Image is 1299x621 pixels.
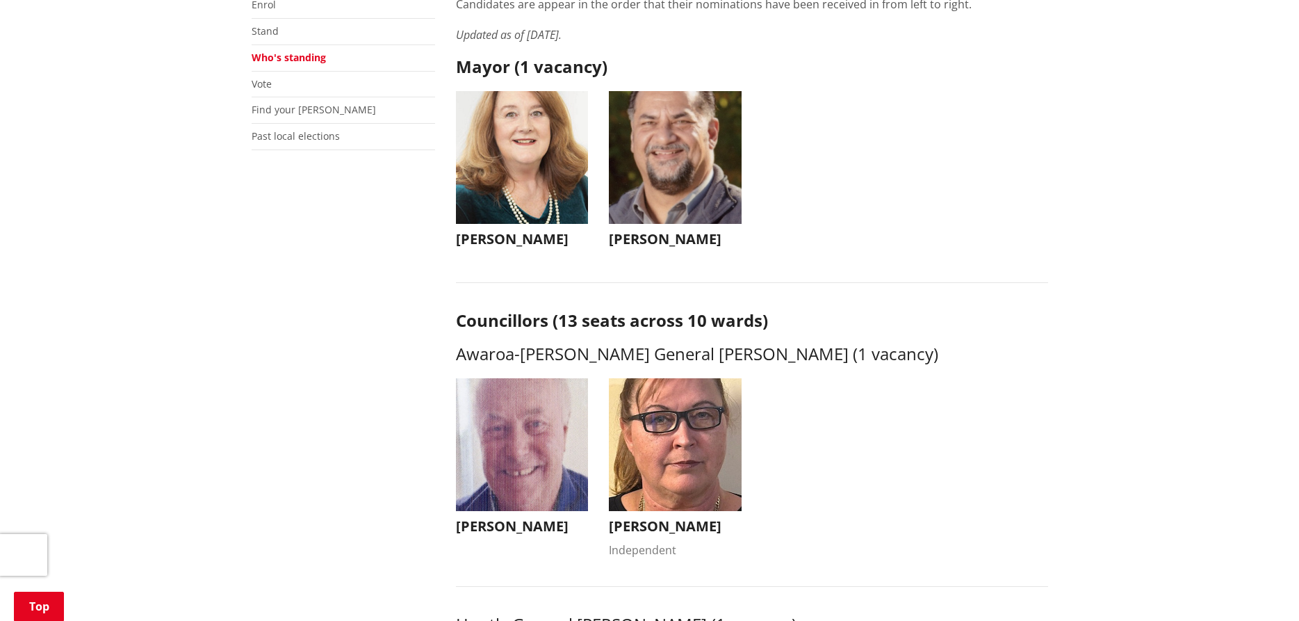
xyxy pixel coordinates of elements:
[456,55,607,78] strong: Mayor (1 vacancy)
[252,77,272,90] a: Vote
[609,542,742,558] div: Independent
[456,518,589,535] h3: [PERSON_NAME]
[456,231,589,248] h3: [PERSON_NAME]
[14,592,64,621] a: Top
[609,378,742,558] button: [PERSON_NAME] Independent
[456,378,589,511] img: WO-W-AM__THOMSON_P__xVNpv
[252,103,376,116] a: Find your [PERSON_NAME]
[456,91,589,224] img: WO-M__CHURCH_J__UwGuY
[252,51,326,64] a: Who's standing
[609,91,742,255] button: [PERSON_NAME]
[252,129,340,143] a: Past local elections
[252,24,279,38] a: Stand
[609,518,742,535] h3: [PERSON_NAME]
[609,91,742,224] img: WO-M__BECH_A__EWN4j
[456,27,562,42] em: Updated as of [DATE].
[609,231,742,248] h3: [PERSON_NAME]
[456,344,1048,364] h3: Awaroa-[PERSON_NAME] General [PERSON_NAME] (1 vacancy)
[456,91,589,255] button: [PERSON_NAME]
[609,378,742,511] img: WO-W-AM__RUTHERFORD_A__U4tuY
[456,378,589,542] button: [PERSON_NAME]
[456,309,768,332] strong: Councillors (13 seats across 10 wards)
